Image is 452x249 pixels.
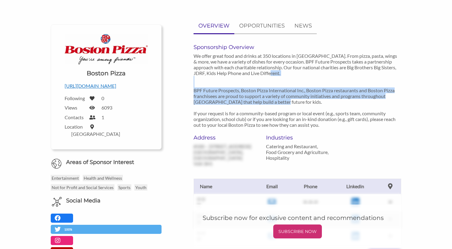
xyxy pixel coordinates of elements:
[203,214,392,222] h5: Subscribe now for exclusive content and recommendations
[65,124,86,129] label: Location
[101,114,104,120] label: 1
[101,105,112,110] label: 6093
[294,21,312,30] p: NEWS
[51,184,114,191] p: Not for Profit and Social Services
[266,134,329,141] h6: Industries
[71,131,120,137] label: [GEOGRAPHIC_DATA]
[331,179,380,194] th: Linkedin
[203,224,392,238] a: SUBSCRIBE NOW
[65,114,86,120] label: Contacts
[194,44,401,51] h6: Sponsorship Overview
[134,184,147,191] p: Youth
[65,105,86,110] label: Views
[66,197,101,205] h6: Social Media
[194,179,254,194] th: Name
[65,34,148,64] img: Boston Pizza Logo
[276,227,319,236] p: SUBSCRIBE NOW
[65,95,86,101] label: Following
[254,179,290,194] th: Email
[52,197,62,207] img: Social Media Icon
[65,82,148,90] p: [URL][DOMAIN_NAME]
[83,175,123,181] p: Health and Wellness
[194,53,401,128] p: We offer great food and drinks at 350 locations in [GEOGRAPHIC_DATA]. From pizza, pasta, wings & ...
[266,143,329,161] p: Catering and Restaurant, Food Grocery and Agriculture, Hospitality
[46,159,166,166] h6: Areas of Sponsor Interest
[290,179,331,194] th: Phone
[87,69,126,77] h1: Boston Pizza
[194,134,257,141] h6: Address
[239,21,285,30] p: OPPORTUNITIES
[117,184,131,191] p: Sports
[51,159,62,169] img: Globe Icon
[101,95,104,101] label: 0
[51,175,80,181] p: Entertainment
[198,21,229,30] p: OVERVIEW
[64,227,74,232] p: 100%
